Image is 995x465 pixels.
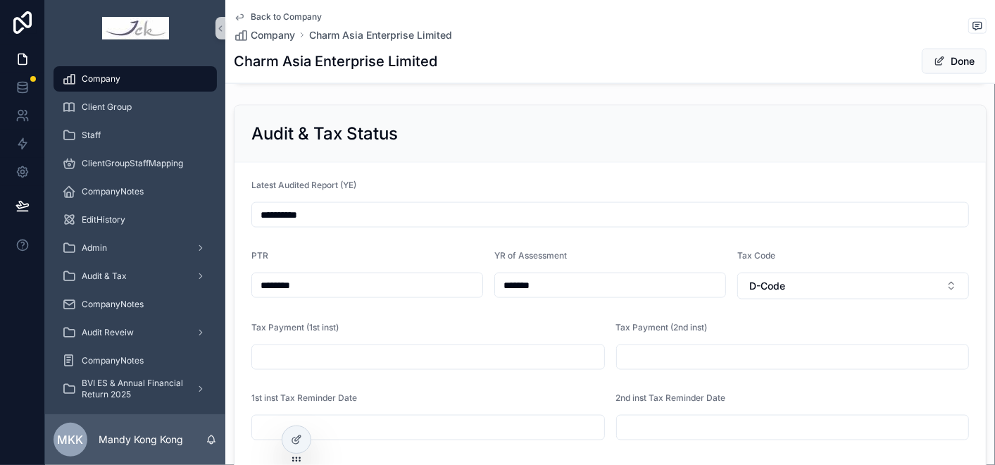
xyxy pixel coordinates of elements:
[54,151,217,176] a: ClientGroupStaffMapping
[251,123,398,145] h2: Audit & Tax Status
[54,235,217,261] a: Admin
[234,11,322,23] a: Back to Company
[922,49,987,74] button: Done
[251,322,339,333] span: Tax Payment (1st inst)
[54,94,217,120] a: Client Group
[251,250,268,261] span: PTR
[102,17,169,39] img: App logo
[494,250,567,261] span: YR of Assessment
[82,101,132,113] span: Client Group
[309,28,452,42] a: Charm Asia Enterprise Limited
[58,431,84,448] span: MKK
[54,320,217,345] a: Audit Reveiw
[82,242,107,254] span: Admin
[82,158,183,169] span: ClientGroupStaffMapping
[737,250,775,261] span: Tax Code
[251,180,356,190] span: Latest Audited Report (YE)
[54,123,217,148] a: Staff
[616,322,708,333] span: Tax Payment (2nd inst)
[82,299,144,310] span: CompanyNotes
[54,263,217,289] a: Audit & Tax
[82,186,144,197] span: CompanyNotes
[749,279,785,293] span: D-Code
[54,348,217,373] a: CompanyNotes
[54,179,217,204] a: CompanyNotes
[82,327,134,338] span: Audit Reveiw
[99,433,183,447] p: Mandy Kong Kong
[54,292,217,317] a: CompanyNotes
[82,355,144,366] span: CompanyNotes
[82,130,101,141] span: Staff
[251,11,322,23] span: Back to Company
[45,56,225,414] div: scrollable content
[234,28,295,42] a: Company
[251,392,357,403] span: 1st inst Tax Reminder Date
[54,376,217,402] a: BVI ES & Annual Financial Return 2025
[54,66,217,92] a: Company
[234,51,437,71] h1: Charm Asia Enterprise Limited
[82,73,120,85] span: Company
[54,207,217,232] a: EditHistory
[251,28,295,42] span: Company
[82,214,125,225] span: EditHistory
[82,378,184,400] span: BVI ES & Annual Financial Return 2025
[737,273,969,299] button: Select Button
[82,271,127,282] span: Audit & Tax
[616,392,726,403] span: 2nd inst Tax Reminder Date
